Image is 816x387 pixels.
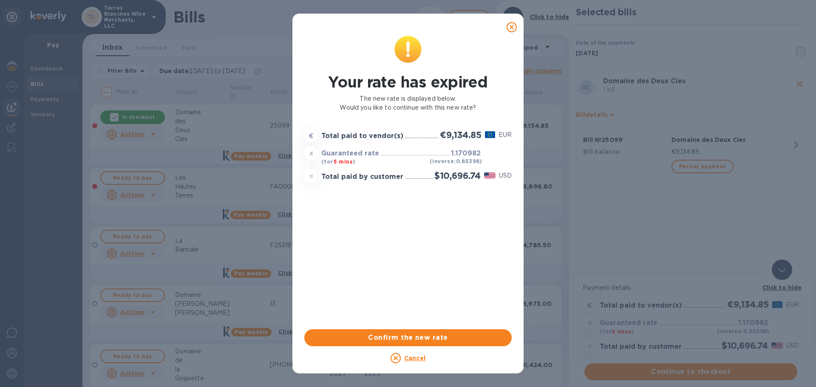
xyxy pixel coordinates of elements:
[309,133,313,139] strong: €
[451,150,481,158] h3: 1.170982
[334,158,353,165] span: 5 mins
[321,173,403,181] h3: Total paid by customer
[484,172,496,178] img: USD
[304,94,512,112] p: The new rate is displayed below. Would you like to continue with this new rate?
[321,150,379,158] h3: Guaranteed rate
[404,355,425,362] u: Cancel
[304,73,512,91] h1: Your rate has expired
[321,132,403,140] h3: Total paid to vendor(s)
[499,130,512,139] p: EUR
[321,158,355,165] b: (for )
[304,146,318,160] div: x
[304,169,318,183] div: =
[430,158,482,164] b: (inverse: 0.85398 )
[304,329,512,346] button: Confirm the new rate
[311,333,505,343] span: Confirm the new rate
[499,171,512,180] p: USD
[440,130,481,140] h2: €9,134.85
[434,170,481,181] h2: $10,696.74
